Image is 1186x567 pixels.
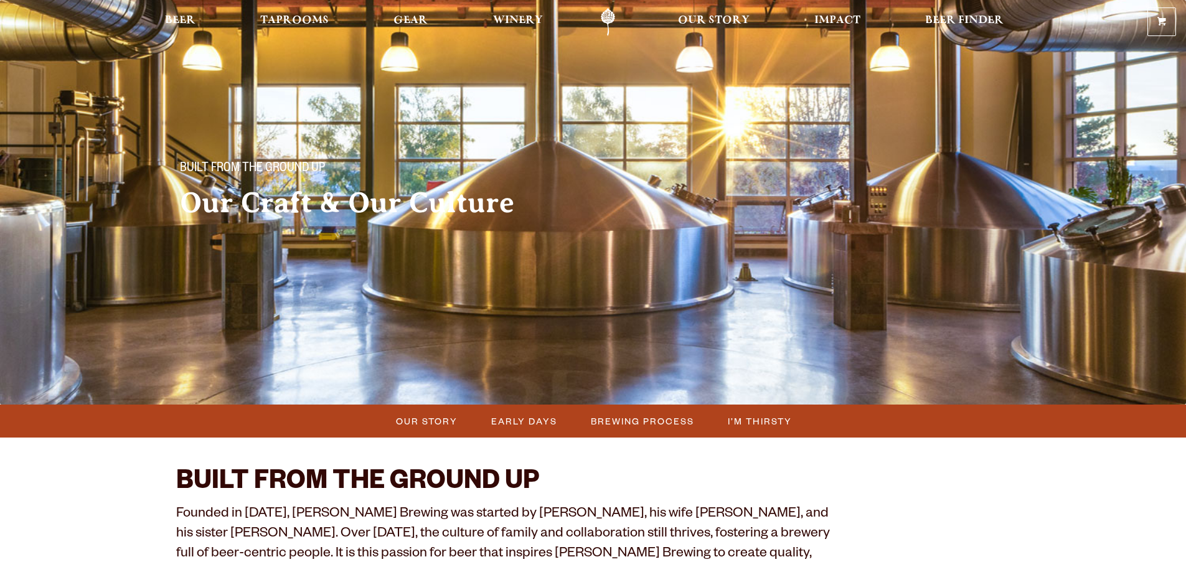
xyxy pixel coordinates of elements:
[165,16,195,26] span: Beer
[396,412,458,430] span: Our Story
[678,16,750,26] span: Our Story
[393,16,428,26] span: Gear
[484,412,563,430] a: Early Days
[260,16,329,26] span: Taprooms
[252,8,337,36] a: Taprooms
[806,8,868,36] a: Impact
[493,16,543,26] span: Winery
[157,8,204,36] a: Beer
[814,16,860,26] span: Impact
[925,16,1004,26] span: Beer Finder
[585,8,631,36] a: Odell Home
[180,161,325,177] span: Built From The Ground Up
[385,8,436,36] a: Gear
[917,8,1012,36] a: Beer Finder
[728,412,792,430] span: I’m Thirsty
[670,8,758,36] a: Our Story
[388,412,464,430] a: Our Story
[491,412,557,430] span: Early Days
[180,187,568,218] h2: Our Craft & Our Culture
[720,412,798,430] a: I’m Thirsty
[176,469,834,499] h2: BUILT FROM THE GROUND UP
[591,412,694,430] span: Brewing Process
[485,8,551,36] a: Winery
[583,412,700,430] a: Brewing Process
